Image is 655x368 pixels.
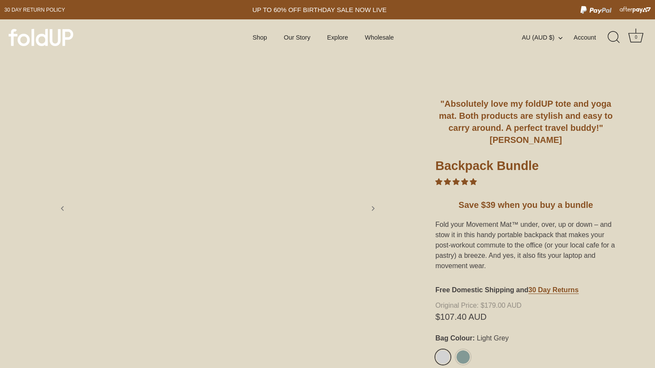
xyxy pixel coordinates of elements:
a: Account [574,32,611,43]
div: Primary navigation [231,29,415,46]
p: Fold your Movement Mat™ under, over, up or down – and stow it in this handy portable backpack tha... [435,220,616,271]
a: Explore [320,29,355,46]
a: Search [605,28,624,47]
span: Light Grey [475,334,509,342]
label: Bag Colour: [435,334,616,342]
h5: Save $39 when you buy a bundle [435,199,616,211]
a: Next slide [363,199,382,218]
div: 0 [632,33,640,42]
span: 5.00 stars [435,178,477,186]
a: Light Grey [435,349,450,365]
a: Shop [245,29,274,46]
a: 30 day Return policy [4,5,65,15]
span: $179.00 AUD [435,302,614,309]
h1: Backpack Bundle [435,158,616,177]
a: Sage [456,349,471,365]
a: Cart [627,28,646,47]
a: Previous slide [53,199,72,218]
a: 30 Day Returns [528,286,579,294]
span: $107.40 AUD [435,313,616,320]
strong: Free Domestic Shipping and [435,286,528,294]
a: Wholesale [357,29,401,46]
button: AU (AUD $) [522,34,572,41]
h5: "Absolutely love my foldUP tote and yoga mat. Both products are stylish and easy to carry around.... [435,98,616,146]
a: Our Story [276,29,318,46]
